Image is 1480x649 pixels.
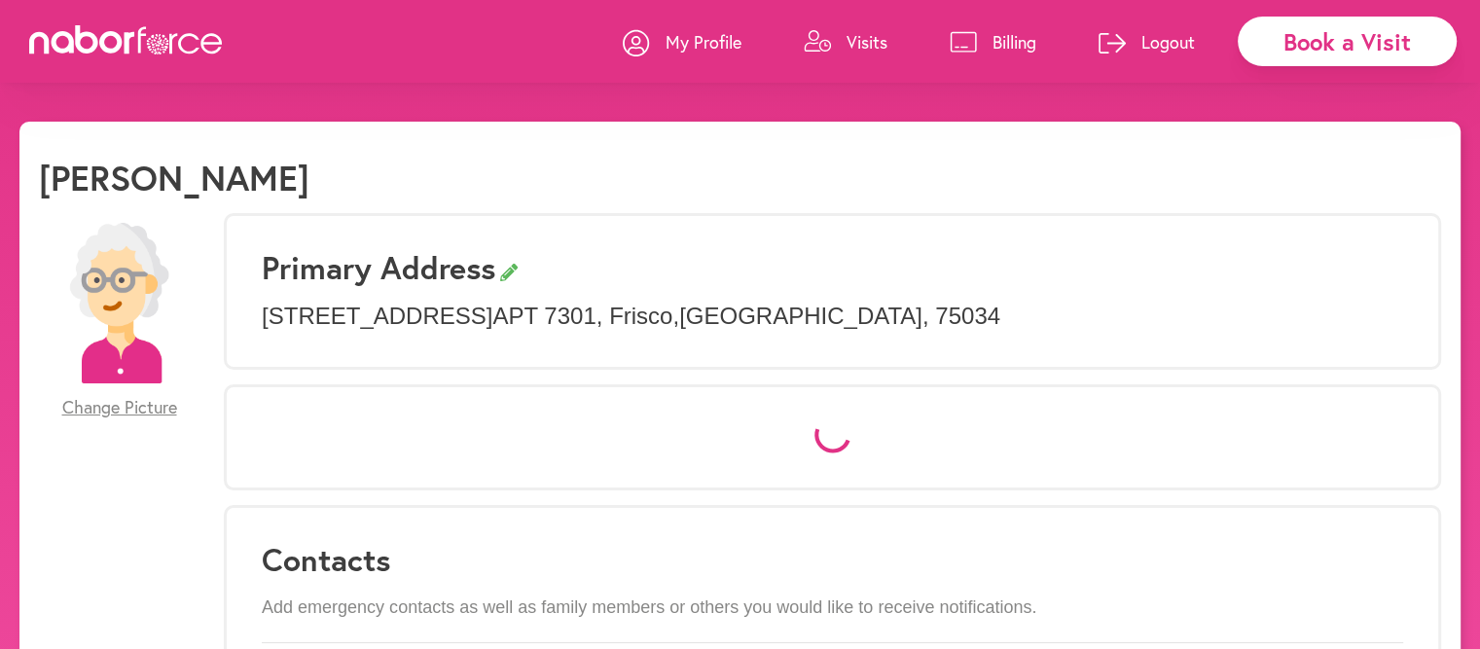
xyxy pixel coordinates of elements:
[1099,13,1195,71] a: Logout
[1141,30,1195,54] p: Logout
[993,30,1036,54] p: Billing
[950,13,1036,71] a: Billing
[39,223,199,383] img: efc20bcf08b0dac87679abea64c1faab.png
[1238,17,1457,66] div: Book a Visit
[262,597,1403,619] p: Add emergency contacts as well as family members or others you would like to receive notifications.
[62,397,177,418] span: Change Picture
[262,249,1403,286] h3: Primary Address
[847,30,887,54] p: Visits
[262,303,1403,331] p: [STREET_ADDRESS] APT 7301 , Frisco , [GEOGRAPHIC_DATA] , 75034
[262,541,1403,578] h3: Contacts
[39,157,309,198] h1: [PERSON_NAME]
[666,30,741,54] p: My Profile
[804,13,887,71] a: Visits
[623,13,741,71] a: My Profile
